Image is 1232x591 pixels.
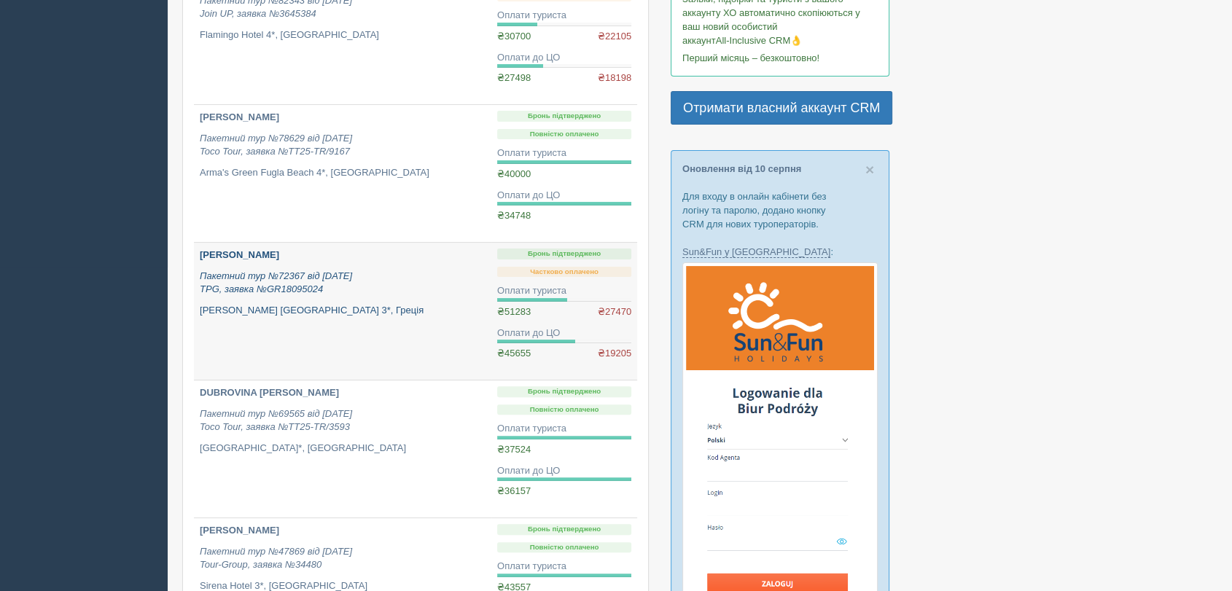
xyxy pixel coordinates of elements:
[200,270,352,295] i: Пакетний тур №72367 від [DATE] TPG, заявка №GR18095024
[865,162,874,177] button: Close
[497,267,631,278] p: Частково оплачено
[497,306,531,317] span: ₴51283
[497,146,631,160] div: Оплати туриста
[497,129,631,140] p: Повністю оплачено
[497,210,531,221] span: ₴34748
[497,189,631,203] div: Оплати до ЦО
[200,525,279,536] b: [PERSON_NAME]
[497,326,631,340] div: Оплати до ЦО
[497,31,531,42] span: ₴30700
[497,9,631,23] div: Оплати туриста
[682,245,878,259] p: :
[194,243,491,380] a: [PERSON_NAME] Пакетний тур №72367 від [DATE]TPG, заявка №GR18095024 [PERSON_NAME] [GEOGRAPHIC_DAT...
[497,404,631,415] p: Повністю оплачено
[497,422,631,436] div: Оплати туриста
[865,161,874,178] span: ×
[598,30,631,44] span: ₴22105
[497,485,531,496] span: ₴36157
[497,51,631,65] div: Оплати до ЦО
[200,166,486,180] p: Arma's Green Fugla Beach 4*, [GEOGRAPHIC_DATA]
[497,111,631,122] p: Бронь підтверджено
[497,444,531,455] span: ₴37524
[598,347,631,361] span: ₴19205
[497,464,631,478] div: Оплати до ЦО
[194,380,491,517] a: DUBROVINA [PERSON_NAME] Пакетний тур №69565 від [DATE]Toco Tour, заявка №TT25-TR/3593 [GEOGRAPHIC...
[497,348,531,359] span: ₴45655
[200,408,352,433] i: Пакетний тур №69565 від [DATE] Toco Tour, заявка №TT25-TR/3593
[716,35,803,46] span: All-Inclusive CRM👌
[200,442,486,455] p: [GEOGRAPHIC_DATA]*, [GEOGRAPHIC_DATA]
[671,91,892,125] a: Отримати власний аккаунт CRM
[200,111,279,122] b: [PERSON_NAME]
[598,71,631,85] span: ₴18198
[497,542,631,553] p: Повністю оплачено
[497,248,631,259] p: Бронь підтверджено
[200,133,352,157] i: Пакетний тур №78629 від [DATE] Toco Tour, заявка №TT25-TR/9167
[200,249,279,260] b: [PERSON_NAME]
[194,105,491,242] a: [PERSON_NAME] Пакетний тур №78629 від [DATE]Toco Tour, заявка №TT25-TR/9167 Arma's Green Fugla Be...
[497,386,631,397] p: Бронь підтверджено
[497,168,531,179] span: ₴40000
[497,72,531,83] span: ₴27498
[682,163,801,174] a: Оновлення від 10 серпня
[200,546,352,571] i: Пакетний тур №47869 від [DATE] Tour-Group, заявка №34480
[682,189,878,231] p: Для входу в онлайн кабінети без логіну та паролю, додано кнопку CRM для нових туроператорів.
[200,304,486,318] p: [PERSON_NAME] [GEOGRAPHIC_DATA] 3*, Греція
[682,246,830,258] a: Sun&Fun у [GEOGRAPHIC_DATA]
[682,51,878,65] p: Перший місяць – безкоштовно!
[200,28,486,42] p: Flamingo Hotel 4*, [GEOGRAPHIC_DATA]
[497,560,631,574] div: Оплати туриста
[497,524,631,535] p: Бронь підтверджено
[497,284,631,298] div: Оплати туриста
[200,387,339,398] b: DUBROVINA [PERSON_NAME]
[598,305,631,319] span: ₴27470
